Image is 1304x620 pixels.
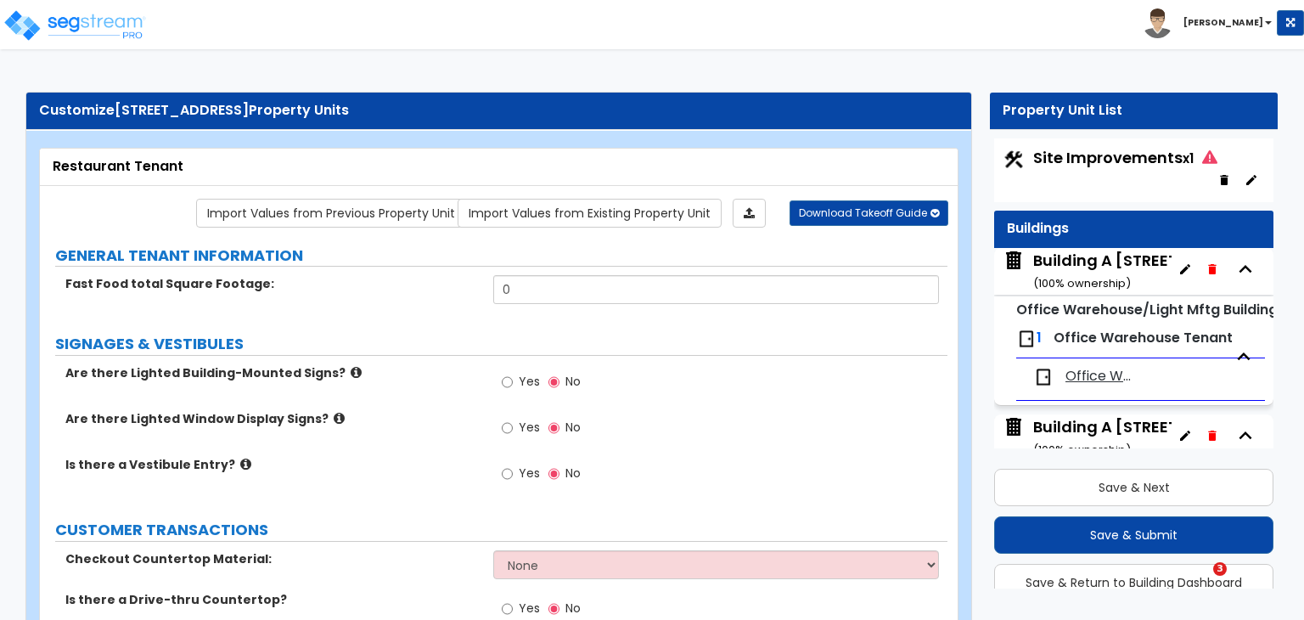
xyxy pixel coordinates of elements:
a: Import the dynamic attributes value through Excel sheet [733,199,766,228]
input: Yes [502,465,513,483]
span: 3 [1213,562,1227,576]
img: logo_pro_r.png [3,8,147,42]
img: building.svg [1003,250,1025,272]
span: No [565,419,581,436]
div: Building A [STREET_ADDRESS] [1033,416,1267,459]
span: Yes [519,465,540,482]
span: Office Warehouse Tenant [1054,328,1233,347]
button: Download Takeoff Guide [790,200,948,226]
input: Yes [502,373,513,392]
img: building.svg [1003,416,1025,438]
label: Fast Food total Square Footage: [65,275,481,292]
input: Yes [502,600,513,618]
label: Checkout Countertop Material: [65,550,481,567]
input: Yes [502,419,513,437]
span: Building A 6210-6248 Westline Drive [1003,250,1172,293]
button: Save & Next [994,469,1273,506]
input: No [548,419,559,437]
b: [PERSON_NAME] [1183,16,1263,29]
span: No [565,373,581,390]
span: No [565,465,581,482]
input: No [548,600,559,618]
label: Is there a Drive-thru Countertop? [65,591,481,608]
label: Is there a Vestibule Entry? [65,456,481,473]
a: Import the dynamic attribute values from previous properties. [196,199,466,228]
span: 1 [1037,328,1042,347]
span: No [565,600,581,617]
div: Property Unit List [1003,101,1265,121]
input: No [548,373,559,392]
div: Restaurant Tenant [53,157,945,177]
span: Yes [519,419,540,436]
button: Save & Return to Building Dashboard [994,564,1273,601]
span: Yes [519,600,540,617]
span: Site Improvements [1033,147,1217,168]
span: Building A 6210-6248 Westline Drive [1003,416,1172,459]
img: Construction.png [1003,149,1025,171]
label: Are there Lighted Window Display Signs? [65,410,481,427]
img: door.png [1033,367,1054,387]
i: click for more info! [240,458,251,471]
label: GENERAL TENANT INFORMATION [55,245,947,267]
span: Yes [519,373,540,390]
div: Customize Property Units [39,101,958,121]
span: Office Warehouse Tenant [1065,367,1138,386]
input: No [548,465,559,483]
label: Are there Lighted Building-Mounted Signs? [65,364,481,381]
div: Buildings [1007,219,1261,239]
span: Download Takeoff Guide [799,206,927,220]
span: [STREET_ADDRESS] [115,100,249,120]
label: CUSTOMER TRANSACTIONS [55,519,947,541]
a: Import the dynamic attribute values from existing properties. [458,199,722,228]
div: Building A [STREET_ADDRESS] [1033,250,1267,293]
i: click for more info! [334,412,345,425]
iframe: Intercom live chat [1178,562,1219,603]
img: door.png [1016,329,1037,349]
label: SIGNAGES & VESTIBULES [55,333,947,355]
img: avatar.png [1143,8,1172,38]
small: ( 100 % ownership) [1033,442,1131,458]
small: Office Warehouse/Light Mftg Building [1016,300,1278,319]
i: click for more info! [351,366,362,379]
small: x1 [1183,149,1194,167]
small: ( 100 % ownership) [1033,275,1131,291]
button: Save & Submit [994,516,1273,554]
